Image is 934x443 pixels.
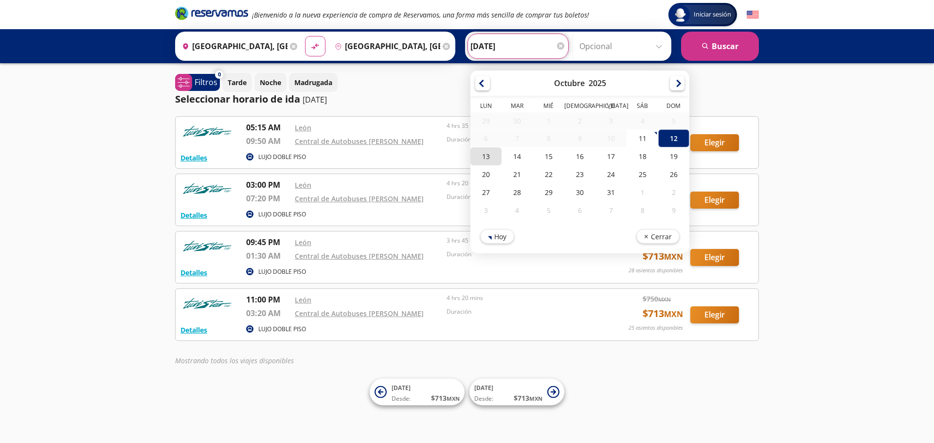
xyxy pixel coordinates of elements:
small: MXN [658,296,671,303]
div: 07-Oct-25 [502,130,533,147]
div: 12-Oct-25 [658,129,689,147]
img: RESERVAMOS [180,236,234,256]
span: $ 713 [643,306,683,321]
a: Central de Autobuses [PERSON_NAME] [295,251,424,261]
p: LUJO DOBLE PISO [258,267,306,276]
div: 28-Oct-25 [502,183,533,201]
p: 25 asientos disponibles [629,324,683,332]
div: 01-Oct-25 [533,112,564,129]
small: MXN [447,395,460,402]
p: Noche [260,77,281,88]
img: RESERVAMOS [180,294,234,313]
button: Elegir [690,249,739,266]
div: 15-Oct-25 [533,147,564,165]
button: Madrugada [289,73,338,92]
a: Brand Logo [175,6,248,23]
p: Tarde [228,77,247,88]
small: MXN [664,309,683,319]
span: Desde: [392,394,411,403]
div: 17-Oct-25 [595,147,627,165]
div: 22-Oct-25 [533,165,564,183]
button: 0Filtros [175,74,220,91]
div: 11-Oct-25 [627,129,658,147]
input: Elegir Fecha [470,34,566,58]
a: León [295,295,311,304]
div: 03-Nov-25 [470,201,502,219]
th: Miércoles [533,102,564,112]
p: [DATE] [303,94,327,106]
p: 3 hrs 45 mins [447,236,593,245]
div: 25-Oct-25 [627,165,658,183]
p: 09:45 PM [246,236,290,248]
span: $ 750 [643,294,671,304]
p: 4 hrs 35 mins [447,122,593,130]
div: 24-Oct-25 [595,165,627,183]
button: Detalles [180,153,207,163]
button: Elegir [690,306,739,323]
p: 01:30 AM [246,250,290,262]
span: $ 713 [643,249,683,264]
div: 31-Oct-25 [595,183,627,201]
span: 0 [218,71,221,79]
button: English [747,9,759,21]
div: 06-Oct-25 [470,130,502,147]
div: Octubre [554,78,585,89]
p: 05:15 AM [246,122,290,133]
p: Duración [447,135,593,144]
div: 02-Nov-25 [658,183,689,201]
div: 06-Nov-25 [564,201,595,219]
p: 4 hrs 20 mins [447,294,593,302]
p: Duración [447,307,593,316]
p: Duración [447,250,593,259]
button: Cerrar [636,229,680,244]
p: Filtros [195,76,217,88]
p: 28 asientos disponibles [629,266,683,275]
div: 07-Nov-25 [595,201,627,219]
div: 09-Oct-25 [564,130,595,147]
p: Duración [447,193,593,201]
div: 05-Nov-25 [533,201,564,219]
div: 13-Oct-25 [470,147,502,165]
a: Central de Autobuses [PERSON_NAME] [295,137,424,146]
input: Opcional [579,34,666,58]
button: Elegir [690,134,739,151]
div: 16-Oct-25 [564,147,595,165]
button: Detalles [180,325,207,335]
input: Buscar Destino [331,34,440,58]
div: 26-Oct-25 [658,165,689,183]
div: 03-Oct-25 [595,112,627,129]
em: Mostrando todos los viajes disponibles [175,356,294,365]
div: 2025 [589,78,606,89]
div: 09-Nov-25 [658,201,689,219]
th: Martes [502,102,533,112]
a: León [295,123,311,132]
div: 08-Oct-25 [533,130,564,147]
div: 02-Oct-25 [564,112,595,129]
p: 11:00 PM [246,294,290,305]
p: LUJO DOBLE PISO [258,325,306,334]
button: [DATE]Desde:$713MXN [370,379,465,406]
span: [DATE] [392,384,411,392]
div: 14-Oct-25 [502,147,533,165]
div: 04-Nov-25 [502,201,533,219]
div: 04-Oct-25 [627,112,658,129]
div: 20-Oct-25 [470,165,502,183]
div: 01-Nov-25 [627,183,658,201]
div: 05-Oct-25 [658,112,689,129]
div: 29-Oct-25 [533,183,564,201]
button: Tarde [222,73,252,92]
p: LUJO DOBLE PISO [258,153,306,161]
a: León [295,238,311,247]
button: Detalles [180,210,207,220]
th: Viernes [595,102,627,112]
button: Detalles [180,267,207,278]
p: 4 hrs 20 mins [447,179,593,188]
div: 30-Sep-25 [502,112,533,129]
p: Seleccionar horario de ida [175,92,300,106]
span: $ 713 [514,393,542,403]
div: 27-Oct-25 [470,183,502,201]
button: [DATE]Desde:$713MXN [469,379,564,406]
div: 10-Oct-25 [595,130,627,147]
span: Iniciar sesión [690,10,735,19]
a: Central de Autobuses [PERSON_NAME] [295,309,424,318]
